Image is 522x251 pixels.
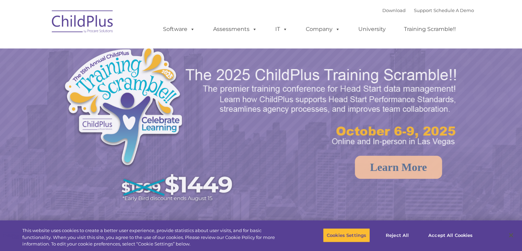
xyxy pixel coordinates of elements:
[433,8,474,13] a: Schedule A Demo
[503,228,519,243] button: Close
[206,22,264,36] a: Assessments
[355,156,442,179] a: Learn More
[382,8,474,13] font: |
[299,22,347,36] a: Company
[351,22,393,36] a: University
[268,22,294,36] a: IT
[48,6,117,40] img: ChildPlus by Procare Solutions
[376,228,419,242] button: Reject All
[414,8,432,13] a: Support
[323,228,370,242] button: Cookies Settings
[382,8,406,13] a: Download
[156,22,202,36] a: Software
[397,22,463,36] a: Training Scramble!!
[22,227,287,248] div: This website uses cookies to create a better user experience, provide statistics about user visit...
[425,228,476,242] button: Accept All Cookies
